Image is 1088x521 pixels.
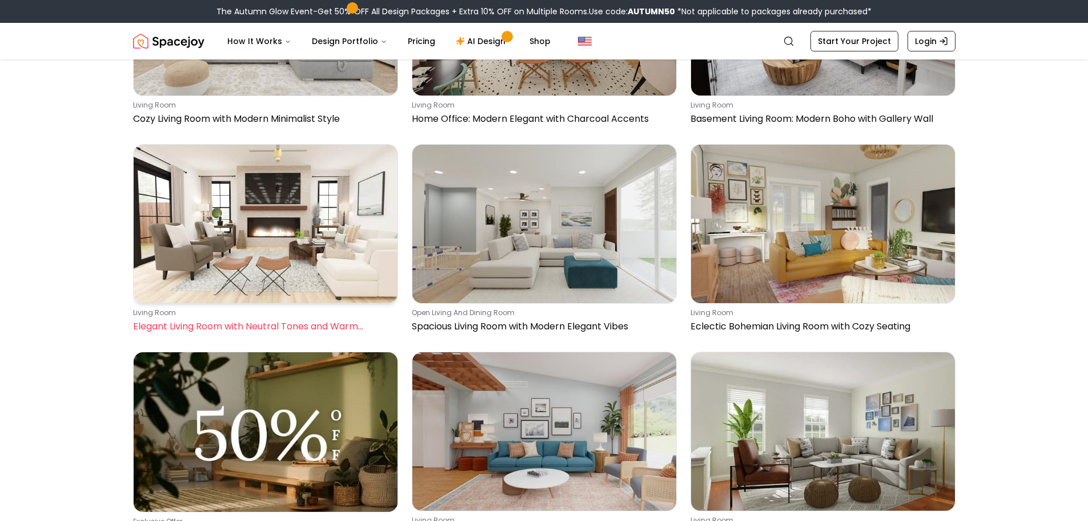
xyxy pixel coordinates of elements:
[908,31,955,51] a: Login
[628,6,675,17] b: AUTUMN50
[399,30,444,53] a: Pricing
[690,320,951,333] p: Eclectic Bohemian Living Room with Cozy Seating
[303,30,396,53] button: Design Portfolio
[412,320,672,333] p: Spacious Living Room with Modern Elegant Vibes
[133,30,204,53] a: Spacejoy
[675,6,872,17] span: *Not applicable to packages already purchased*
[589,6,675,17] span: Use code:
[690,101,951,110] p: living room
[218,30,300,53] button: How It Works
[133,30,204,53] img: Spacejoy Logo
[520,30,560,53] a: Shop
[578,34,592,48] img: United States
[690,144,955,338] a: Eclectic Bohemian Living Room with Cozy Seatingliving roomEclectic Bohemian Living Room with Cozy...
[133,112,394,126] p: Cozy Living Room with Modern Minimalist Style
[810,31,898,51] a: Start Your Project
[412,145,676,303] img: Spacious Living Room with Modern Elegant Vibes
[412,308,672,317] p: open living and dining room
[133,23,955,59] nav: Global
[133,144,398,338] a: Elegant Living Room with Neutral Tones and Warm Texturesliving roomElegant Living Room with Neutr...
[133,101,394,110] p: living room
[133,308,394,317] p: living room
[412,144,677,338] a: Spacious Living Room with Modern Elegant Vibesopen living and dining roomSpacious Living Room wit...
[134,145,398,303] img: Elegant Living Room with Neutral Tones and Warm Textures
[134,352,398,511] img: Get 50% OFF All Design Packages
[691,352,955,511] img: Boho Living Room with Neutral Tones
[216,6,872,17] div: The Autumn Glow Event-Get 50% OFF All Design Packages + Extra 10% OFF on Multiple Rooms.
[412,112,672,126] p: Home Office: Modern Elegant with Charcoal Accents
[691,145,955,303] img: Eclectic Bohemian Living Room with Cozy Seating
[690,308,951,317] p: living room
[218,30,560,53] nav: Main
[690,112,951,126] p: Basement Living Room: Modern Boho with Gallery Wall
[412,352,676,511] img: Living Room: Mid-Century Modern with Bold Rug
[412,101,672,110] p: living room
[133,320,394,333] p: Elegant Living Room with Neutral Tones and Warm Textures
[447,30,518,53] a: AI Design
